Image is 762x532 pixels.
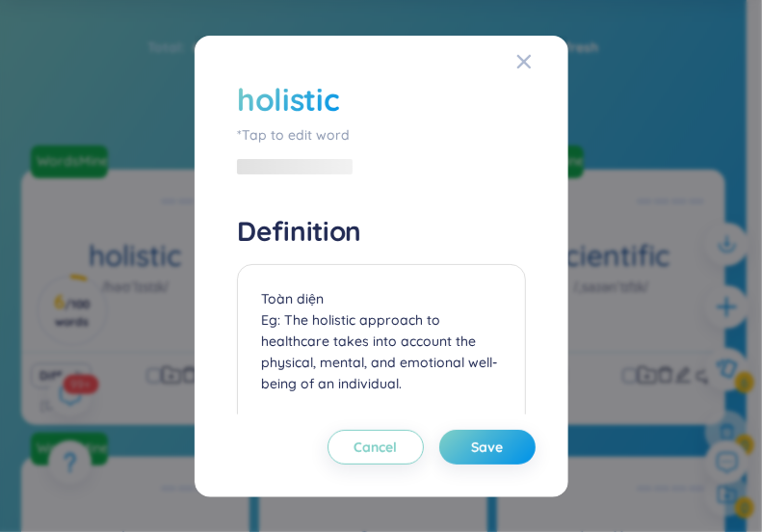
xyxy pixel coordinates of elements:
h4: Definition [237,214,526,249]
div: *Tap to edit word [237,124,526,146]
button: Close [516,36,568,88]
textarea: Toàn diện Eg: The holistic approach to healthcare takes into account the physical, mental, and em... [237,264,526,524]
span: Cancel [354,437,397,456]
span: Save [471,437,503,456]
div: holistic [237,78,339,120]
